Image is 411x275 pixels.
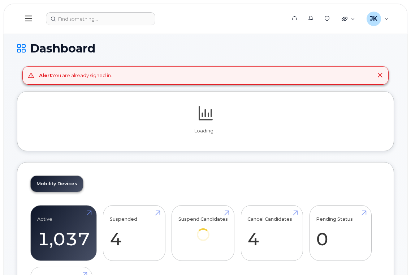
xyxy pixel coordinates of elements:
[17,42,394,55] h1: Dashboard
[30,128,381,134] p: Loading...
[316,209,365,257] a: Pending Status 0
[247,209,296,257] a: Cancel Candidates 4
[37,209,90,257] a: Active 1,037
[39,72,112,79] div: You are already signed in.
[39,72,52,78] strong: Alert
[110,209,159,257] a: Suspended 4
[178,209,228,251] a: Suspend Candidates
[31,176,83,192] a: Mobility Devices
